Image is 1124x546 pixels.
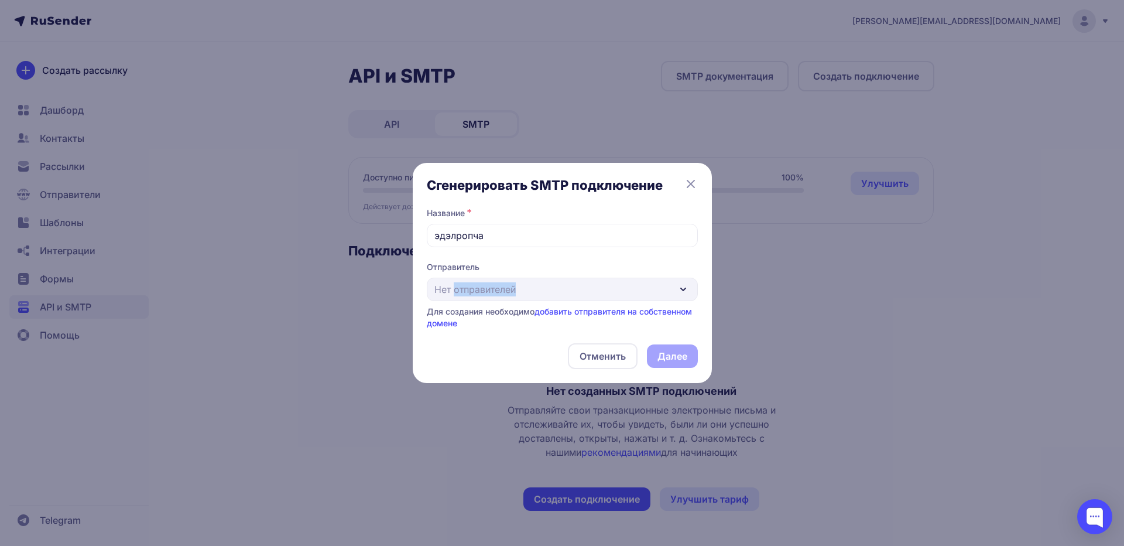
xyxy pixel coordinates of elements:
input: Укажите название SMTP подключения [427,224,698,247]
button: Отменить [568,343,638,369]
span: Для создания необходимо [427,306,692,328]
a: добавить отправителя на собственном домене [427,306,692,328]
label: Название [427,207,465,219]
span: Отправитель [427,261,698,273]
h3: Сгенерировать SMTP подключение [427,177,698,193]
